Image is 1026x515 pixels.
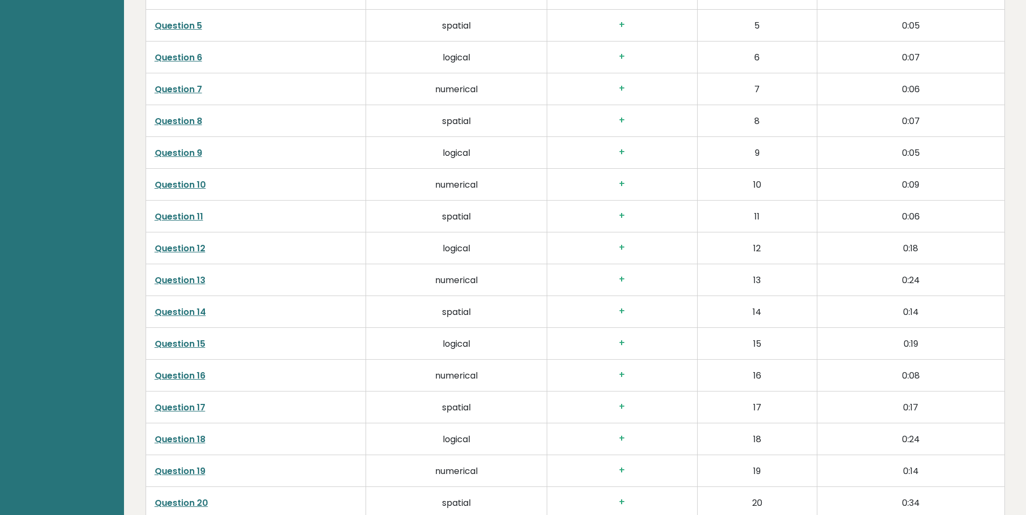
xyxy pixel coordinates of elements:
td: spatial [366,392,547,423]
h3: + [556,147,688,158]
a: Question 15 [155,338,205,350]
td: 0:06 [817,201,1004,232]
td: 12 [697,232,817,264]
td: 10 [697,169,817,201]
td: 17 [697,392,817,423]
td: 0:24 [817,423,1004,455]
h3: + [556,401,688,413]
a: Question 12 [155,242,205,255]
td: 7 [697,73,817,105]
td: spatial [366,296,547,328]
td: 0:06 [817,73,1004,105]
td: 0:14 [817,455,1004,487]
td: numerical [366,264,547,296]
a: Question 19 [155,465,205,477]
h3: + [556,497,688,508]
td: spatial [366,201,547,232]
td: logical [366,423,547,455]
td: 8 [697,105,817,137]
td: 5 [697,10,817,42]
td: logical [366,232,547,264]
h3: + [556,369,688,381]
a: Question 11 [155,210,203,223]
h3: + [556,242,688,253]
td: 16 [697,360,817,392]
td: 0:17 [817,392,1004,423]
a: Question 10 [155,178,206,191]
a: Question 5 [155,19,202,32]
td: 19 [697,455,817,487]
a: Question 14 [155,306,206,318]
td: 0:07 [817,105,1004,137]
td: 14 [697,296,817,328]
td: 13 [697,264,817,296]
a: Question 17 [155,401,205,414]
td: 0:24 [817,264,1004,296]
a: Question 16 [155,369,205,382]
h3: + [556,83,688,94]
a: Question 7 [155,83,202,95]
h3: + [556,210,688,222]
td: 11 [697,201,817,232]
td: 15 [697,328,817,360]
td: numerical [366,455,547,487]
td: logical [366,42,547,73]
h3: + [556,338,688,349]
td: logical [366,328,547,360]
a: Question 13 [155,274,205,286]
td: numerical [366,73,547,105]
h3: + [556,274,688,285]
a: Question 6 [155,51,202,64]
h3: + [556,465,688,476]
td: 0:08 [817,360,1004,392]
h3: + [556,178,688,190]
td: spatial [366,10,547,42]
td: 0:09 [817,169,1004,201]
h3: + [556,19,688,31]
h3: + [556,433,688,444]
td: 6 [697,42,817,73]
a: Question 9 [155,147,202,159]
td: 9 [697,137,817,169]
td: spatial [366,105,547,137]
td: 18 [697,423,817,455]
td: 0:07 [817,42,1004,73]
h3: + [556,51,688,63]
td: 0:05 [817,10,1004,42]
h3: + [556,115,688,126]
td: 0:19 [817,328,1004,360]
a: Question 18 [155,433,205,445]
h3: + [556,306,688,317]
a: Question 20 [155,497,208,509]
td: 0:14 [817,296,1004,328]
td: 0:18 [817,232,1004,264]
td: 0:05 [817,137,1004,169]
a: Question 8 [155,115,202,127]
td: logical [366,137,547,169]
td: numerical [366,360,547,392]
td: numerical [366,169,547,201]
